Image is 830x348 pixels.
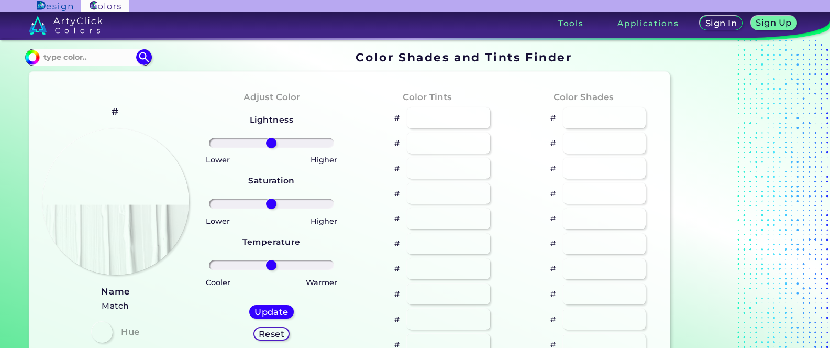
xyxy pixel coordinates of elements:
p: # [550,288,556,300]
p: Lower [206,154,230,166]
strong: Lightness [250,115,293,125]
p: # [394,137,400,149]
p: # [550,237,556,250]
h5: Reset [260,330,283,338]
p: # [394,187,400,200]
p: # [550,212,556,225]
strong: Saturation [248,176,295,186]
h4: Hue [121,324,139,340]
a: Sign In [702,17,740,30]
h5: Sign In [707,19,735,27]
h5: Sign Up [758,19,790,27]
p: # [550,263,556,275]
p: # [550,137,556,149]
p: # [394,212,400,225]
p: # [394,237,400,250]
h4: Color Tints [403,90,452,105]
p: # [394,162,400,175]
img: icon search [136,49,152,65]
h5: Match [101,299,130,313]
p: Warmer [306,276,337,289]
h1: Color Shades and Tints Finder [356,49,572,65]
img: paint_stamp_2_half.png [42,128,189,275]
h3: Name [101,286,130,298]
h2: # [112,105,119,118]
p: # [394,112,400,124]
p: # [550,112,556,124]
img: logo_artyclick_colors_white.svg [29,16,103,35]
h3: Tools [558,19,584,27]
img: ArtyClick Design logo [37,1,72,11]
p: Lower [206,215,230,227]
p: # [394,288,400,300]
p: Higher [311,154,337,166]
p: # [550,162,556,175]
p: Higher [311,215,337,227]
p: # [550,187,556,200]
a: Sign Up [753,17,794,30]
p: # [394,313,400,325]
input: type color.. [40,50,137,64]
p: # [394,263,400,275]
h3: Applications [617,19,679,27]
p: # [550,313,556,325]
h4: Color Shades [554,90,614,105]
h4: Adjust Color [244,90,300,105]
p: Cooler [206,276,230,289]
strong: Temperature [242,237,300,247]
h5: Update [256,308,287,316]
a: Name Match [101,284,130,313]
